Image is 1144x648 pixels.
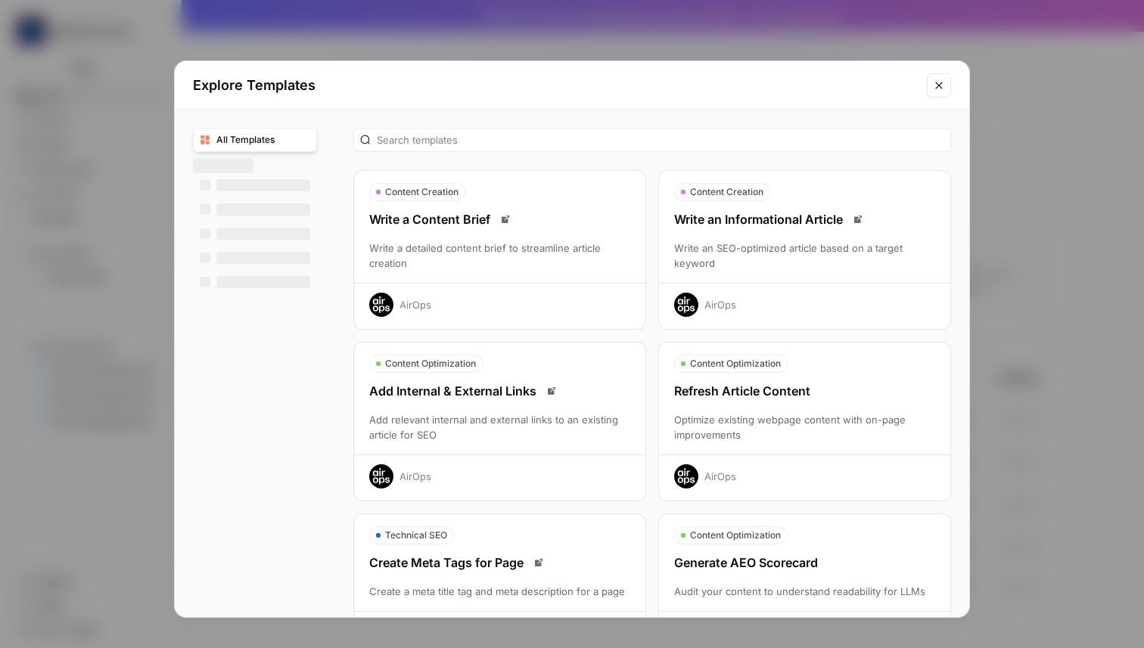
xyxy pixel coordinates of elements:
[690,357,781,371] span: Content Optimization
[385,185,459,199] span: Content Creation
[353,342,646,501] button: Content OptimizationAdd Internal & External LinksRead docsAdd relevant internal and external link...
[659,412,950,442] div: Optimize existing webpage content with on-page improvements
[659,210,950,228] div: Write an Informational Article
[530,553,548,572] a: Read docs
[354,210,645,228] div: Write a Content Brief
[542,382,561,400] a: Read docs
[354,412,645,442] div: Add relevant internal and external links to an existing article for SEO
[849,210,867,228] a: Read docs
[399,297,431,312] div: AirOps
[659,382,950,400] div: Refresh Article Content
[193,75,918,96] h2: Explore Templates
[659,553,950,572] div: Generate AEO Scorecard
[658,342,951,501] button: Content OptimizationRefresh Article ContentOptimize existing webpage content with on-page improve...
[385,357,476,371] span: Content Optimization
[353,170,646,330] button: Content CreationWrite a Content BriefRead docsWrite a detailed content brief to streamline articl...
[399,469,431,484] div: AirOps
[354,584,645,599] div: Create a meta title tag and meta description for a page
[377,132,944,147] input: Search templates
[354,240,645,271] div: Write a detailed content brief to streamline article creation
[354,382,645,400] div: Add Internal & External Links
[704,469,736,484] div: AirOps
[690,529,781,542] span: Content Optimization
[216,133,310,147] span: All Templates
[385,529,447,542] span: Technical SEO
[193,128,317,152] button: All Templates
[659,584,950,599] div: Audit your content to understand readability for LLMs
[658,170,951,330] button: Content CreationWrite an Informational ArticleRead docsWrite an SEO-optimized article based on a ...
[704,297,736,312] div: AirOps
[927,73,951,98] button: Close modal
[690,185,763,199] span: Content Creation
[659,240,950,271] div: Write an SEO-optimized article based on a target keyword
[354,553,645,572] div: Create Meta Tags for Page
[496,210,514,228] a: Read docs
